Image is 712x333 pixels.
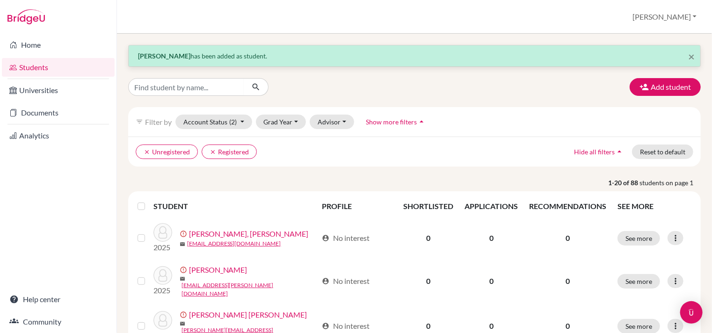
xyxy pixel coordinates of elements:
[180,321,185,326] span: mail
[7,9,45,24] img: Bridge-U
[180,276,185,282] span: mail
[680,301,703,324] div: Open Intercom Messenger
[128,78,244,96] input: Find student by name...
[322,232,370,244] div: No interest
[189,309,307,320] a: [PERSON_NAME] [PERSON_NAME]
[688,50,695,63] span: ×
[229,118,237,126] span: (2)
[523,195,612,217] th: RECOMMENDATIONS
[180,311,189,319] span: error_outline
[366,118,417,126] span: Show more filters
[398,195,459,217] th: SHORTLISTED
[618,231,660,246] button: See more
[608,178,639,188] strong: 1-20 of 88
[322,322,329,330] span: account_circle
[398,217,459,259] td: 0
[145,117,172,126] span: Filter by
[2,126,115,145] a: Analytics
[322,277,329,285] span: account_circle
[529,232,606,244] p: 0
[628,8,701,26] button: [PERSON_NAME]
[612,195,697,217] th: SEE MORE
[138,51,691,61] p: has been added as student.
[417,117,426,126] i: arrow_drop_up
[459,217,523,259] td: 0
[136,145,198,159] button: clearUnregistered
[322,275,370,287] div: No interest
[2,81,115,100] a: Universities
[175,115,252,129] button: Account Status(2)
[310,115,354,129] button: Advisor
[615,147,624,156] i: arrow_drop_up
[153,311,172,330] img: Alvarez alvizures, María Andrea
[2,58,115,77] a: Students
[153,242,172,253] p: 2025
[182,281,318,298] a: [EMAIL_ADDRESS][PERSON_NAME][DOMAIN_NAME]
[153,223,172,242] img: Acosta Sánchez, Diego Alejandro
[322,234,329,242] span: account_circle
[618,274,660,289] button: See more
[316,195,398,217] th: PROFILE
[358,115,434,129] button: Show more filtersarrow_drop_up
[144,149,150,155] i: clear
[256,115,306,129] button: Grad Year
[180,241,185,247] span: mail
[639,178,701,188] span: students on page 1
[2,36,115,54] a: Home
[2,103,115,122] a: Documents
[210,149,216,155] i: clear
[398,259,459,304] td: 0
[630,78,701,96] button: Add student
[138,52,190,60] strong: [PERSON_NAME]
[189,264,247,275] a: [PERSON_NAME]
[459,259,523,304] td: 0
[632,145,693,159] button: Reset to default
[180,230,189,238] span: error_outline
[153,285,172,296] p: 2025
[459,195,523,217] th: APPLICATIONS
[189,228,309,239] a: [PERSON_NAME], [PERSON_NAME]
[688,51,695,62] button: Close
[566,145,632,159] button: Hide all filtersarrow_drop_up
[202,145,257,159] button: clearRegistered
[322,320,370,332] div: No interest
[529,275,606,287] p: 0
[153,266,172,285] img: Alarcon, Iris
[2,312,115,331] a: Community
[2,290,115,309] a: Help center
[136,118,143,125] i: filter_list
[187,239,281,248] a: [EMAIL_ADDRESS][DOMAIN_NAME]
[180,266,189,274] span: error_outline
[529,320,606,332] p: 0
[574,148,615,156] span: Hide all filters
[153,195,316,217] th: STUDENT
